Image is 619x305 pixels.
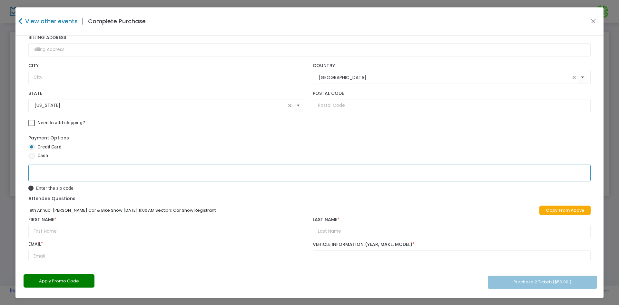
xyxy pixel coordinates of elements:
[88,17,146,25] h4: Complete Purchase
[28,43,591,56] input: Billing Address
[28,207,216,213] span: 19th Annual [PERSON_NAME] Car & Bike Show [DATE] 11:00 AM Section: Car Show Registrant
[24,274,94,288] button: Apply Promo Code
[313,99,591,112] input: Postal Code
[578,71,587,84] button: Select
[28,91,306,97] label: State
[28,250,306,263] input: Email
[28,195,75,202] label: Attendee Questions
[286,102,294,109] span: clear
[570,74,578,81] span: clear
[313,217,591,223] label: Last Name
[589,17,598,25] button: Close
[35,152,48,159] span: Cash
[28,217,306,223] label: First Name
[313,242,415,248] label: Vehicle Information (Year, Make, Model)
[539,206,591,215] a: Copy From Above
[29,165,590,196] iframe: Secure Credit Card Form
[37,120,85,125] span: Need to add shipping?
[28,135,69,141] label: Payment Options
[35,144,62,150] span: Credit Card
[78,15,88,27] span: |
[28,185,591,192] span: Enter the zip code
[24,17,78,25] h4: View other events
[313,91,591,97] label: Postal Code
[28,35,591,41] label: Billing Address
[34,102,286,109] input: Select State
[313,63,591,69] label: Country
[294,99,303,112] button: Select
[313,225,591,238] input: Last Name
[319,74,570,81] input: Select Country
[28,241,306,247] label: Email
[28,225,306,238] input: First Name
[28,63,306,69] label: City
[28,71,306,84] input: City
